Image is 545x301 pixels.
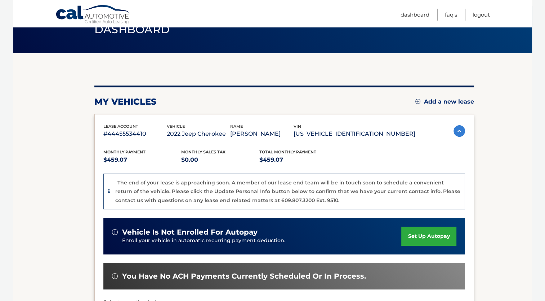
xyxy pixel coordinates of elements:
[103,124,138,129] span: lease account
[259,155,338,165] p: $459.07
[230,124,243,129] span: name
[55,5,131,26] a: Cal Automotive
[401,9,429,21] a: Dashboard
[294,124,301,129] span: vin
[112,273,118,279] img: alert-white.svg
[122,228,258,237] span: vehicle is not enrolled for autopay
[115,179,460,204] p: The end of your lease is approaching soon. A member of our lease end team will be in touch soon t...
[259,149,316,154] span: Total Monthly Payment
[230,129,294,139] p: [PERSON_NAME]
[94,23,170,36] span: Dashboard
[122,237,402,245] p: Enroll your vehicle in automatic recurring payment deduction.
[445,9,457,21] a: FAQ's
[181,149,225,154] span: Monthly sales Tax
[415,98,474,105] a: Add a new lease
[294,129,415,139] p: [US_VEHICLE_IDENTIFICATION_NUMBER]
[415,99,420,104] img: add.svg
[122,272,366,281] span: You have no ACH payments currently scheduled or in process.
[103,149,146,154] span: Monthly Payment
[181,155,259,165] p: $0.00
[103,155,182,165] p: $459.07
[112,229,118,235] img: alert-white.svg
[103,129,167,139] p: #44455534410
[94,96,157,107] h2: my vehicles
[401,227,456,246] a: set up autopay
[167,124,185,129] span: vehicle
[167,129,230,139] p: 2022 Jeep Cherokee
[454,125,465,137] img: accordion-active.svg
[473,9,490,21] a: Logout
